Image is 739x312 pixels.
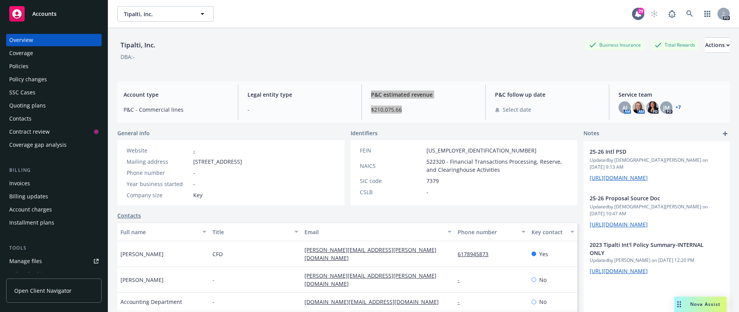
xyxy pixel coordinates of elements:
span: P&C follow up date [495,91,600,99]
a: Contract review [6,126,102,138]
span: Updated by [PERSON_NAME] on [DATE] 12:20 PM [590,257,724,264]
div: Manage files [9,255,42,267]
span: Accounting Department [120,298,182,306]
button: Nova Assist [674,297,727,312]
a: Start snowing [647,6,662,22]
div: Policy checking [9,268,48,280]
a: Manage files [6,255,102,267]
div: 2023 Tipalti Int'l Policy Summary-INTERNAL ONLYUpdatedby [PERSON_NAME] on [DATE] 12:20 PM[URL][DO... [584,235,730,281]
div: 25-26 Proposal Source DocUpdatedby [DEMOGRAPHIC_DATA][PERSON_NAME] on [DATE] 10:47 AM[URL][DOMAIN... [584,188,730,235]
a: [URL][DOMAIN_NAME] [590,267,648,275]
div: DBA: - [120,53,135,61]
span: Service team [619,91,724,99]
div: Account charges [9,203,52,216]
span: [STREET_ADDRESS] [193,158,242,166]
a: - [458,276,466,283]
a: Accounts [6,3,102,25]
div: Coverage gap analysis [9,139,67,151]
a: Search [682,6,697,22]
a: Invoices [6,177,102,190]
span: AJ [622,104,627,112]
div: Full name [120,228,198,236]
div: Company size [127,191,190,199]
a: Billing updates [6,190,102,203]
a: [PERSON_NAME][EMAIL_ADDRESS][PERSON_NAME][DOMAIN_NAME] [304,246,436,262]
a: add [721,129,730,138]
span: [PERSON_NAME] [120,250,164,258]
span: $210,075.66 [371,106,476,114]
span: 25-26 Proposal Source Doc [590,194,704,202]
span: General info [117,129,150,137]
div: Tools [6,244,102,252]
a: Switch app [700,6,715,22]
div: Phone number [458,228,517,236]
a: Contacts [6,112,102,125]
div: Tipalti, Inc. [117,40,159,50]
div: Quoting plans [9,99,46,112]
span: No [539,298,547,306]
div: Contract review [9,126,50,138]
a: Coverage [6,47,102,59]
span: 522320 - Financial Transactions Processing, Reserve, and Clearinghouse Activities [426,158,568,174]
span: - [426,188,428,196]
span: Key [193,191,202,199]
div: Phone number [127,169,190,177]
div: Email [304,228,443,236]
span: JM [663,104,670,112]
div: Year business started [127,180,190,188]
span: [US_EMPLOYER_IDENTIFICATION_NUMBER] [426,146,537,154]
a: 6178945873 [458,250,495,258]
a: Overview [6,34,102,46]
div: Total Rewards [651,40,699,50]
div: SIC code [360,177,423,185]
span: - [193,169,195,177]
span: Yes [539,250,548,258]
span: [PERSON_NAME] [120,276,164,284]
div: 29 [637,8,644,15]
button: Full name [117,223,209,241]
div: Contacts [9,112,32,125]
a: [URL][DOMAIN_NAME] [590,221,648,228]
a: [DOMAIN_NAME][EMAIL_ADDRESS][DOMAIN_NAME] [304,298,445,305]
span: - [212,276,214,284]
div: Billing updates [9,190,48,203]
a: Contacts [117,211,141,220]
button: Email [301,223,455,241]
a: [PERSON_NAME][EMAIL_ADDRESS][PERSON_NAME][DOMAIN_NAME] [304,272,436,287]
a: Installment plans [6,216,102,229]
span: P&C - Commercial lines [124,106,229,114]
a: Policies [6,60,102,72]
a: Report a Bug [664,6,680,22]
button: Phone number [455,223,528,241]
div: Installment plans [9,216,54,229]
div: Policy changes [9,73,47,86]
div: CSLB [360,188,423,196]
div: Coverage [9,47,33,59]
span: - [247,106,353,114]
span: Nova Assist [690,301,721,307]
div: FEIN [360,146,423,154]
div: SSC Cases [9,86,35,99]
div: NAICS [360,162,423,170]
span: 7379 [426,177,439,185]
div: Mailing address [127,158,190,166]
div: Invoices [9,177,30,190]
span: Select date [503,106,531,114]
button: Tipalti, Inc. [117,6,214,22]
img: photo [632,101,645,114]
span: Accounts [32,11,57,17]
a: +7 [675,105,681,110]
a: - [458,298,466,305]
a: Account charges [6,203,102,216]
span: 25-26 Intl PSD [590,148,704,156]
span: Identifiers [351,129,378,137]
a: - [193,147,195,154]
span: P&C estimated revenue [371,91,476,99]
span: - [193,180,195,188]
a: Policy checking [6,268,102,280]
a: SSC Cases [6,86,102,99]
a: Coverage gap analysis [6,139,102,151]
div: Actions [705,38,730,52]
span: Updated by [DEMOGRAPHIC_DATA][PERSON_NAME] on [DATE] 9:13 AM [590,157,724,171]
div: 25-26 Intl PSDUpdatedby [DEMOGRAPHIC_DATA][PERSON_NAME] on [DATE] 9:13 AM[URL][DOMAIN_NAME] [584,141,730,188]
